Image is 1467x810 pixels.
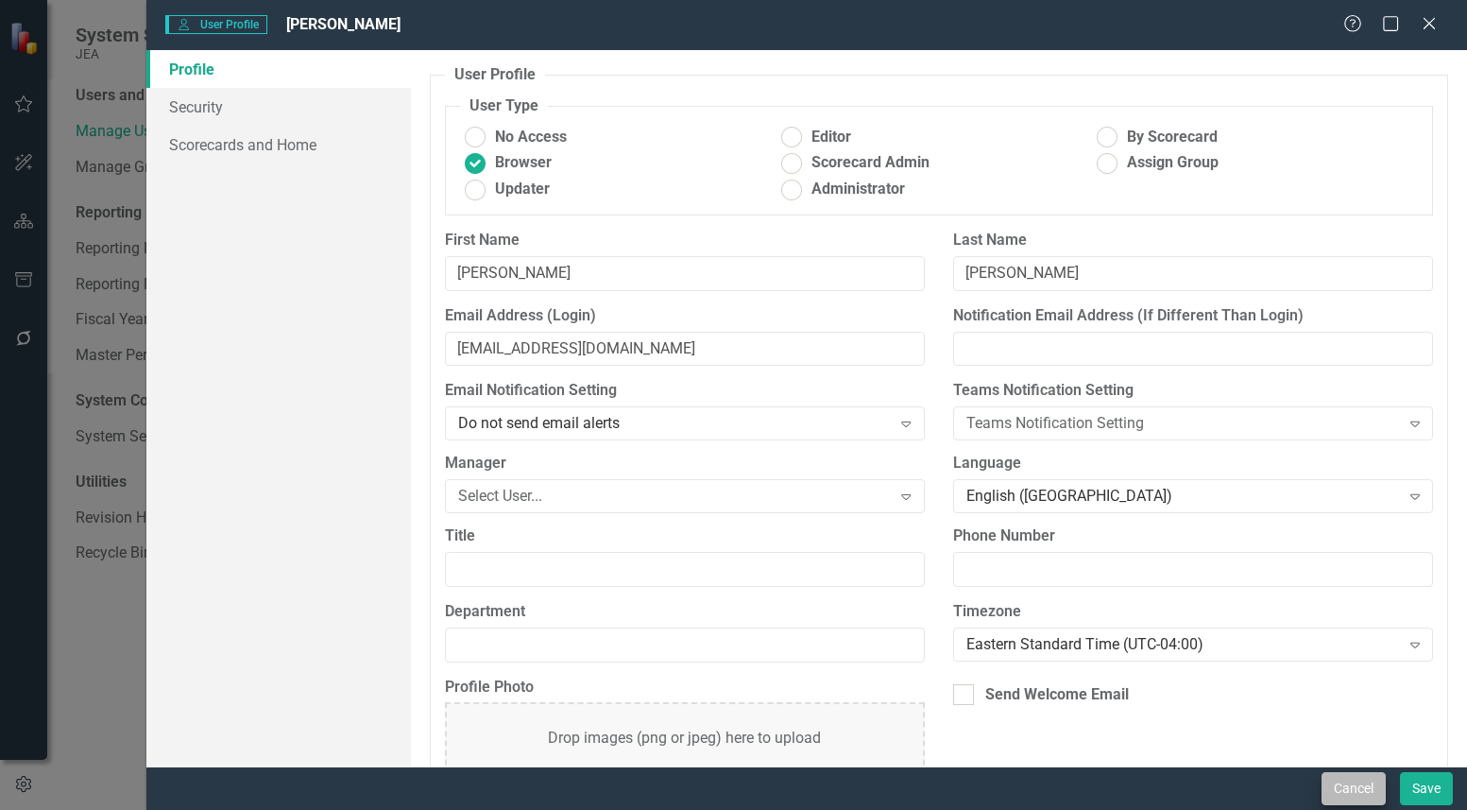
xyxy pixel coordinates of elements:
a: Security [146,88,411,126]
label: Department [445,601,925,623]
label: Email Address (Login) [445,305,925,327]
span: [PERSON_NAME] [286,15,401,33]
div: English ([GEOGRAPHIC_DATA]) [966,486,1400,508]
label: Last Name [953,230,1433,251]
div: Do not send email alerts [458,413,892,435]
label: Teams Notification Setting [953,380,1433,402]
label: Email Notification Setting [445,380,925,402]
span: Administrator [811,179,905,200]
span: By Scorecard [1127,127,1218,148]
label: Title [445,526,925,547]
button: Save [1400,772,1453,805]
a: Profile [146,50,411,88]
span: Assign Group [1127,152,1219,174]
a: Scorecards and Home [146,126,411,164]
div: Send Welcome Email [985,684,1129,706]
span: User Profile [165,15,266,34]
span: Updater [495,179,550,200]
div: Eastern Standard Time (UTC-04:00) [966,633,1400,655]
label: Timezone [953,601,1433,623]
label: Profile Photo [445,677,925,698]
label: Notification Email Address (If Different Than Login) [953,305,1433,327]
span: Scorecard Admin [811,152,930,174]
div: Drop images (png or jpeg) here to upload [548,728,821,750]
label: Phone Number [953,526,1433,547]
label: Language [953,453,1433,474]
span: No Access [495,127,567,148]
label: First Name [445,230,925,251]
span: Browser [495,152,552,174]
div: Select User... [458,486,892,508]
legend: User Type [460,95,548,117]
button: Cancel [1322,772,1386,805]
label: Manager [445,453,925,474]
legend: User Profile [445,64,545,86]
div: Teams Notification Setting [966,413,1400,435]
span: Editor [811,127,851,148]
